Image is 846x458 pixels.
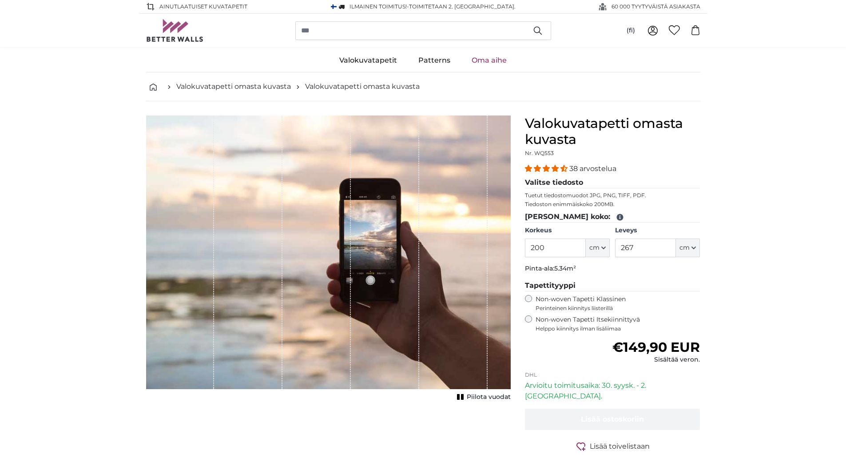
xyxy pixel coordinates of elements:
a: Valokuvatapetti omasta kuvasta [305,81,420,92]
div: 1 of 1 [146,115,511,403]
span: cm [679,243,690,252]
span: 60 000 TYYTYVÄISTÄ ASIAKASTA [612,3,700,11]
button: Lisää ostoskoriin [525,409,700,430]
span: - [407,3,516,10]
span: Perinteinen kiinnitys liisterillä [536,305,700,312]
a: Patterns [408,49,461,72]
img: Suomi [331,4,337,9]
a: Valokuvatapetit [329,49,408,72]
span: Lisää toivelistaan [590,441,650,452]
span: Nr. WQ553 [525,150,554,156]
legend: Tapettityyppi [525,280,700,291]
p: Pinta-ala: [525,264,700,273]
button: cm [676,239,700,257]
button: (fi) [620,23,642,39]
legend: Valitse tiedosto [525,177,700,188]
span: Piilota vuodat [467,393,511,402]
button: Lisää toivelistaan [525,441,700,452]
span: 5.34m² [554,264,576,272]
nav: breadcrumbs [146,72,700,101]
span: AINUTLAATUISET Kuvatapetit [159,3,247,11]
span: cm [589,243,600,252]
p: Tuetut tiedostomuodot JPG, PNG, TIFF, PDF. [525,192,700,199]
span: Toimitetaan 2. [GEOGRAPHIC_DATA]. [409,3,516,10]
label: Korkeus [525,226,610,235]
p: Tiedoston enimmäiskoko 200MB. [525,201,700,208]
img: Betterwalls [146,19,204,42]
span: Ilmainen toimitus! [350,3,407,10]
span: 4.34 stars [525,164,569,173]
label: Non-woven Tapetti Klassinen [536,295,700,312]
span: 38 arvostelua [569,164,616,173]
label: Non-woven Tapetti Itsekiinnittyvä [536,315,700,332]
legend: [PERSON_NAME] koko: [525,211,700,223]
p: Arvioitu toimitusaika: 30. syysk. - 2. [GEOGRAPHIC_DATA]. [525,380,700,402]
label: Leveys [615,226,700,235]
a: Oma aihe [461,49,517,72]
span: €149,90 EUR [612,339,700,355]
button: cm [586,239,610,257]
h1: Valokuvatapetti omasta kuvasta [525,115,700,147]
span: Lisää ostoskoriin [581,415,644,423]
p: DHL [525,371,700,378]
a: Valokuvatapetti omasta kuvasta [176,81,291,92]
span: Helppo kiinnitys ilman lisäliimaa [536,325,700,332]
button: Piilota vuodat [454,391,511,403]
div: Sisältää veron. [612,355,700,364]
